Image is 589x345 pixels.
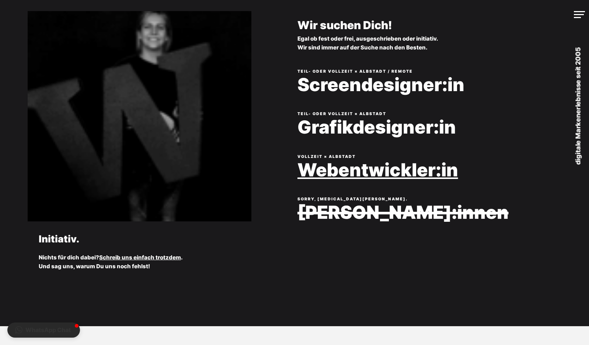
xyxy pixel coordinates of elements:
[297,154,573,160] p: Vollzeit × Albstadt
[7,322,80,338] button: WhatsApp Chat
[297,111,573,117] p: Teil- oder Vollzeit × Albstadt
[297,75,573,95] a: Screendesigner:in
[39,253,264,271] p: Nichts für dich dabei? . Und sag uns, warum Du uns noch fehlst!
[297,69,573,75] p: Teil- oder Vollzeit × Albstadt / Remote
[39,234,264,245] h2: Initiativ.
[99,254,181,261] a: Schreib uns einfach trotzdem
[297,196,573,203] p: SORRY, [MEDICAL_DATA][PERSON_NAME].
[297,117,573,137] a: Grafikdesigner:in
[297,160,573,180] a: Webentwickler:in
[297,34,573,52] p: Egal ob fest oder frei, ausgeschrieben oder initiativ. Wir sind immer auf der Suche nach den Besten.
[297,19,573,31] h2: Wir suchen Dich!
